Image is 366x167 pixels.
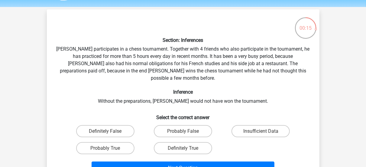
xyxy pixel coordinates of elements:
label: Probably True [76,142,134,154]
label: Probably False [154,125,212,137]
div: 00:15 [294,17,317,32]
label: Definitely False [76,125,134,137]
h6: Section: Inferences [57,37,310,43]
h6: Inference [57,89,310,95]
label: Insufficient Data [232,125,290,137]
label: Definitely True [154,142,212,154]
h6: Select the correct answer [57,110,310,120]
